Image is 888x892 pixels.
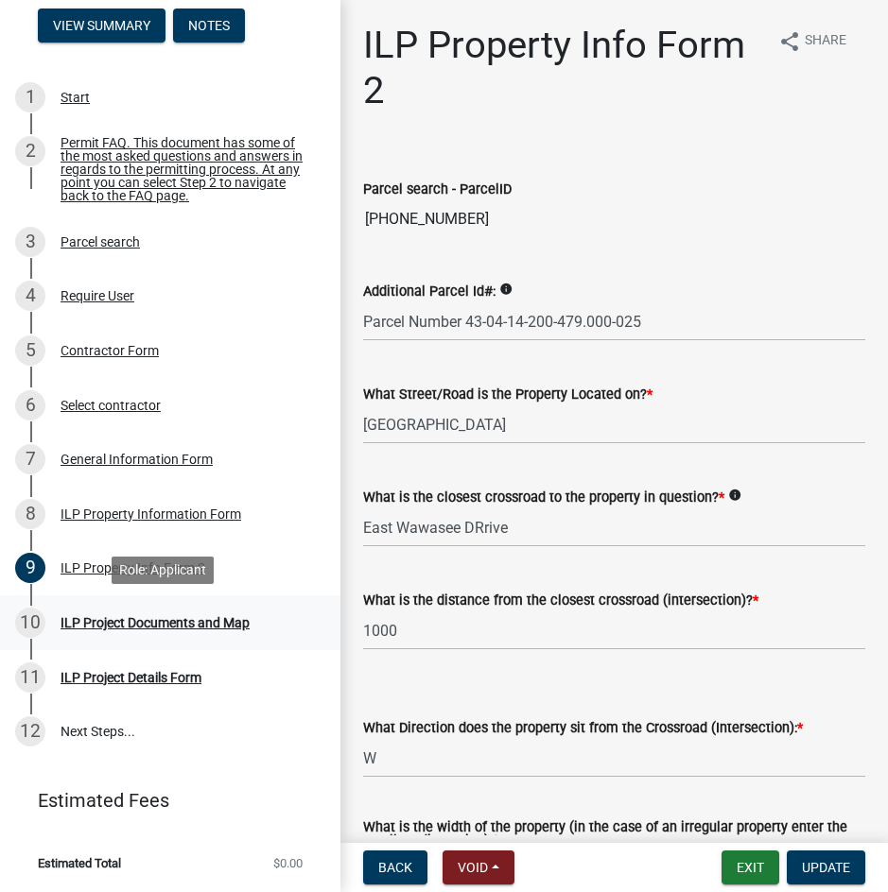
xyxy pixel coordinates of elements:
[728,489,741,502] i: info
[15,444,45,474] div: 7
[61,399,161,412] div: Select contractor
[499,283,513,296] i: info
[363,821,865,849] label: What is the width of the property (in the case of an irregular property enter the smallest dimens...
[778,30,801,53] i: share
[15,608,45,638] div: 10
[273,857,303,869] span: $0.00
[61,235,140,249] div: Parcel search
[15,82,45,112] div: 1
[15,553,45,583] div: 9
[173,9,245,43] button: Notes
[61,671,201,684] div: ILP Project Details Form
[802,860,850,875] span: Update
[787,850,865,884] button: Update
[15,227,45,257] div: 3
[15,662,45,693] div: 11
[61,453,213,466] div: General Information Form
[805,30,846,53] span: Share
[363,491,724,505] label: What is the closest crossroad to the property in question?
[38,857,121,869] span: Estimated Total
[15,390,45,420] div: 6
[363,722,803,735] label: What Direction does the property sit from the Crossroad (Intersection):
[38,9,165,43] button: View Summary
[363,183,512,197] label: Parcel search - ParcelID
[15,281,45,311] div: 4
[15,716,45,746] div: 12
[363,388,653,402] label: What Street/Road is the Property Located on?
[61,344,159,357] div: Contractor Form
[61,91,90,104] div: Start
[363,285,496,299] label: Additional Parcel Id#:
[15,136,45,166] div: 2
[61,616,250,629] div: ILP Project Documents and Map
[763,23,862,60] button: shareShare
[61,136,310,202] div: Permit FAQ. This document has some of the most asked questions and answers in regards to the perm...
[61,507,241,521] div: ILP Property Information Form
[15,781,310,819] a: Estimated Fees
[363,594,758,608] label: What is the distance from the closest crossroad (intersection)?
[443,850,514,884] button: Void
[38,19,165,34] wm-modal-confirm: Summary
[15,335,45,366] div: 5
[15,499,45,529] div: 8
[722,850,779,884] button: Exit
[61,561,205,575] div: ILP Property Info Form 2
[378,860,412,875] span: Back
[363,850,427,884] button: Back
[458,860,488,875] span: Void
[173,19,245,34] wm-modal-confirm: Notes
[112,557,214,584] div: Role: Applicant
[363,23,762,113] h1: ILP Property Info Form 2
[61,289,134,302] div: Require User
